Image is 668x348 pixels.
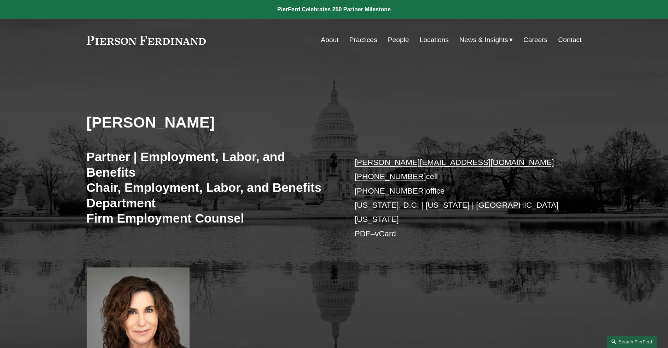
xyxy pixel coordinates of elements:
[558,33,581,47] a: Contact
[420,33,449,47] a: Locations
[355,155,561,241] p: cell office [US_STATE], D.C. | [US_STATE] | [GEOGRAPHIC_DATA][US_STATE] –
[459,33,513,47] a: folder dropdown
[349,33,377,47] a: Practices
[388,33,409,47] a: People
[607,336,657,348] a: Search this site
[355,229,371,238] a: PDF
[355,187,426,195] a: [PHONE_NUMBER]
[355,172,426,181] a: [PHONE_NUMBER]
[87,149,334,226] h3: Partner | Employment, Labor, and Benefits Chair, Employment, Labor, and Benefits Department Firm ...
[375,229,396,238] a: vCard
[459,34,508,46] span: News & Insights
[87,113,334,131] h2: [PERSON_NAME]
[523,33,547,47] a: Careers
[355,158,554,167] a: [PERSON_NAME][EMAIL_ADDRESS][DOMAIN_NAME]
[321,33,338,47] a: About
